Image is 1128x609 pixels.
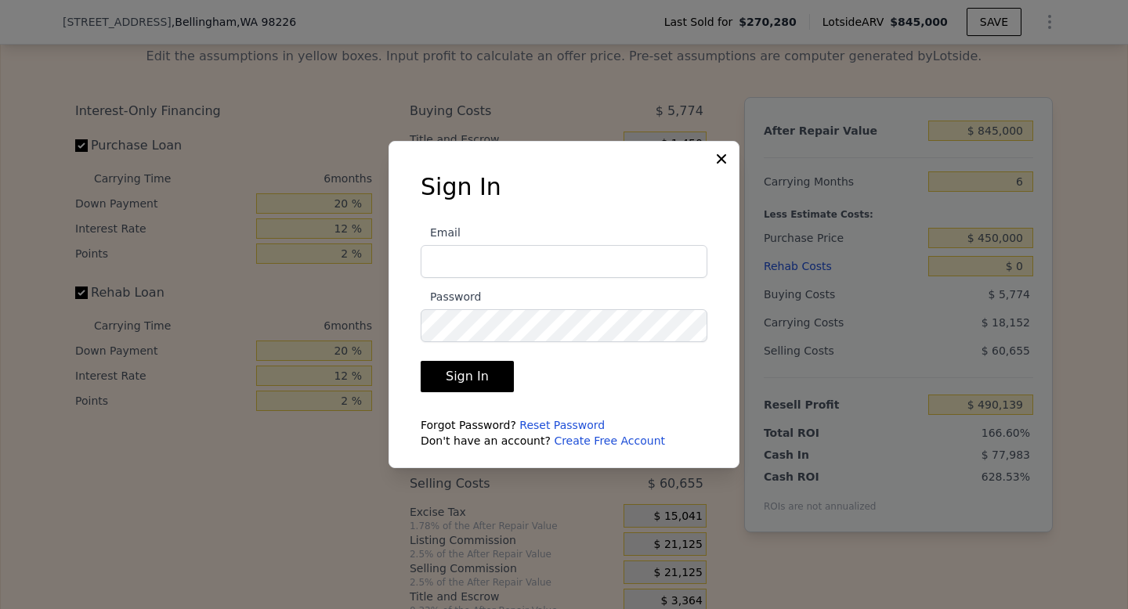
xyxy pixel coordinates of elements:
[421,173,707,201] h3: Sign In
[421,309,707,342] input: Password
[421,245,707,278] input: Email
[421,361,514,392] button: Sign In
[519,419,605,431] a: Reset Password
[421,226,461,239] span: Email
[554,434,665,447] a: Create Free Account
[421,417,707,449] div: Forgot Password? Don't have an account?
[421,290,481,303] span: Password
